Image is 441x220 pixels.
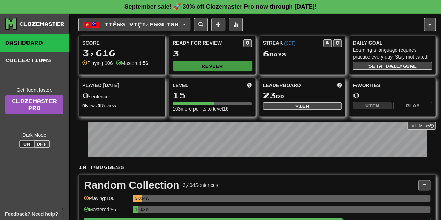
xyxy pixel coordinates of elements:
[393,102,432,109] button: Play
[229,18,243,31] button: More stats
[183,182,218,189] div: 3,494 Sentences
[19,21,64,28] div: Clozemaster
[353,82,432,89] div: Favorites
[135,206,137,213] div: 1.603%
[34,140,50,148] button: Off
[379,63,403,68] span: a daily
[124,3,317,10] strong: September sale! 🚀 30% off Clozemaster Pro now through [DATE]!
[5,86,63,93] div: Get fluent faster.
[173,61,252,71] button: Review
[353,62,432,70] button: Seta dailygoal
[353,46,432,60] div: Learning a language requires practice every day. Stay motivated!
[173,82,188,89] span: Level
[263,49,342,58] div: Day s
[353,102,391,109] button: View
[247,82,252,89] span: Score more points to level up
[78,18,190,31] button: Tiếng Việt/English
[194,18,208,31] button: Search sentences
[116,60,148,67] div: Mastered:
[263,39,324,46] div: Streak
[135,195,142,202] div: 3.034%
[5,211,58,218] span: Open feedback widget
[263,48,269,58] span: 6
[337,82,342,89] span: This week in points, UTC
[353,39,432,46] div: Daily Goal
[263,102,342,110] button: View
[263,82,301,89] span: Leaderboard
[105,60,113,66] strong: 106
[263,90,276,100] span: 23
[78,164,436,171] p: In Progress
[173,91,252,100] div: 15
[98,103,100,108] strong: 0
[82,60,113,67] div: Playing:
[82,102,161,109] div: New / Review
[173,49,252,58] div: 3
[82,82,119,89] span: Played [DATE]
[5,131,63,138] div: Dark Mode
[82,39,161,46] div: Score
[82,103,85,108] strong: 0
[84,206,129,218] div: Mastered: 56
[104,22,179,28] span: Tiếng Việt / English
[407,122,436,130] button: Full History
[211,18,225,31] button: Add sentence to collection
[143,60,148,66] strong: 56
[82,91,161,100] div: sentences
[284,41,295,46] a: (CDT)
[263,91,342,100] div: rd
[19,140,35,148] button: On
[84,180,179,190] div: Random Collection
[82,48,161,57] div: 3,616
[82,90,89,100] span: 0
[5,95,63,114] a: ClozemasterPro
[353,91,432,100] div: 0
[84,195,129,206] div: Playing: 106
[173,39,243,46] div: Ready for Review
[173,105,252,112] div: 163 more points to level 16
